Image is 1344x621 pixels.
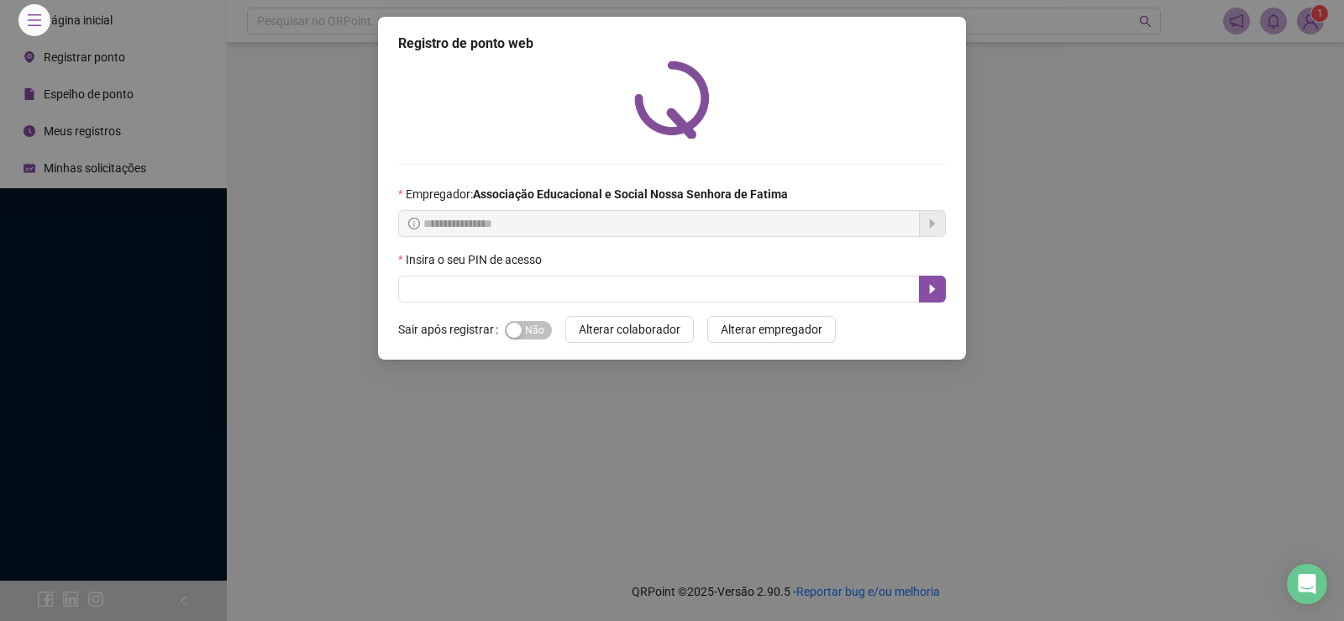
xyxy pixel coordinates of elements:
span: Alterar colaborador [579,320,680,339]
label: Sair após registrar [398,316,505,343]
span: caret-right [926,282,939,296]
span: Alterar empregador [721,320,822,339]
strong: Associação Educacional e Social Nossa Senhora de Fatima [473,187,788,201]
label: Insira o seu PIN de acesso [398,250,553,269]
img: QRPoint [634,61,710,139]
button: Alterar colaborador [565,316,694,343]
span: menu [27,13,42,28]
span: Empregador : [406,185,788,203]
span: info-circle [408,218,420,229]
button: Alterar empregador [707,316,836,343]
div: Registro de ponto web [398,34,946,54]
div: Open Intercom Messenger [1287,564,1327,604]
